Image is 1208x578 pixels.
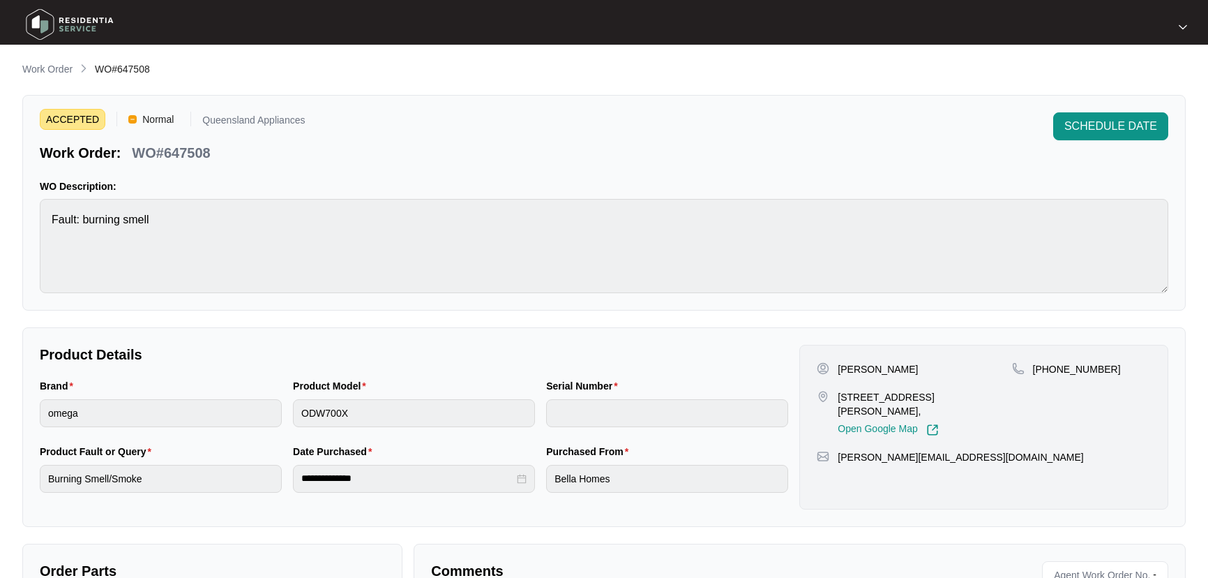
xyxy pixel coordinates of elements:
label: Date Purchased [293,445,377,459]
img: dropdown arrow [1179,24,1187,31]
input: Date Purchased [301,471,514,486]
label: Product Model [293,379,372,393]
p: [STREET_ADDRESS][PERSON_NAME], [838,390,1011,418]
span: WO#647508 [95,64,150,75]
label: Brand [40,379,79,393]
input: Product Model [293,399,535,427]
button: SCHEDULE DATE [1053,112,1168,140]
label: Purchased From [546,445,634,459]
p: Product Details [40,345,788,364]
p: [PERSON_NAME] [838,362,918,376]
p: Queensland Appliances [202,115,305,130]
span: ACCEPTED [40,109,105,130]
p: WO Description: [40,179,1168,193]
a: Open Google Map [838,424,938,436]
img: Link-External [926,424,939,436]
p: WO#647508 [132,143,210,163]
p: Work Order [22,62,73,76]
input: Brand [40,399,282,427]
span: Normal [137,109,179,130]
label: Product Fault or Query [40,445,157,459]
a: Work Order [20,62,75,77]
img: map-pin [817,450,829,463]
p: Work Order: [40,143,121,163]
p: [PHONE_NUMBER] [1033,362,1121,376]
img: residentia service logo [21,3,119,45]
img: chevron-right [78,63,89,74]
input: Purchased From [546,465,788,493]
input: Product Fault or Query [40,465,282,493]
label: Serial Number [546,379,623,393]
span: SCHEDULE DATE [1064,118,1157,135]
img: Vercel Logo [128,115,137,124]
img: map-pin [817,390,829,403]
textarea: Fault: burning smell [40,199,1168,293]
p: [PERSON_NAME][EMAIL_ADDRESS][DOMAIN_NAME] [838,450,1083,464]
input: Serial Number [546,399,788,427]
img: map-pin [1012,362,1025,375]
img: user-pin [817,362,829,375]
